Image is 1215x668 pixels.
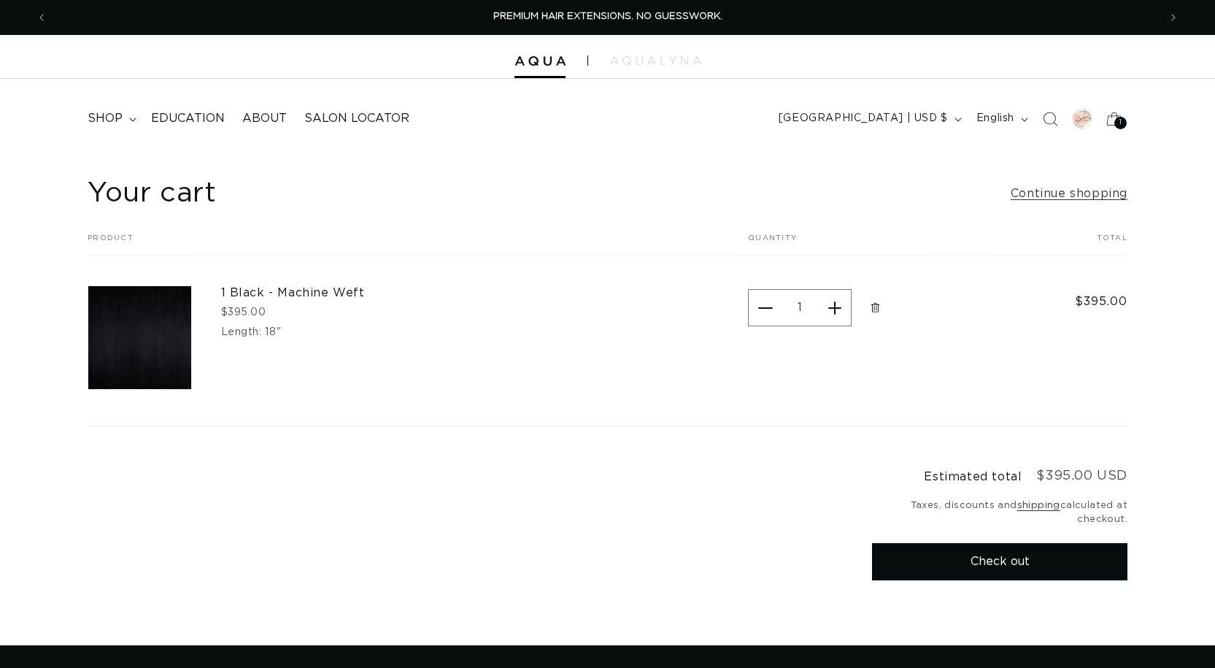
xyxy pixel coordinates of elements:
span: $395.00 [1025,293,1127,310]
dd: 18" [265,327,281,337]
dt: Length: [221,327,262,337]
span: English [976,111,1014,126]
small: Taxes, discounts and calculated at checkout. [872,499,1127,527]
button: English [968,105,1034,133]
img: Aqua Hair Extensions [514,56,566,66]
summary: Search [1034,103,1066,135]
a: About [234,102,296,135]
button: Previous announcement [26,4,58,31]
th: Quantity [711,234,996,256]
p: $395.00 USD [1036,469,1127,483]
summary: shop [79,102,142,135]
a: Education [142,102,234,135]
a: shipping [1017,501,1060,510]
th: Product [88,234,711,256]
span: About [242,111,287,126]
span: 1 [1119,117,1122,129]
input: Quantity for 1 Black - Machine Weft [782,289,818,326]
span: Salon Locator [304,111,409,126]
button: Next announcement [1157,4,1189,31]
span: [GEOGRAPHIC_DATA] | USD $ [779,111,948,126]
span: Education [151,111,225,126]
a: Continue shopping [1011,183,1127,204]
h1: Your cart [88,176,216,212]
span: shop [88,111,123,126]
button: Check out [872,543,1127,580]
h2: Estimated total [924,471,1022,483]
a: 1 Black - Machine Weft [221,285,440,301]
div: $395.00 [221,305,440,320]
th: Total [996,234,1127,256]
span: PREMIUM HAIR EXTENSIONS. NO GUESSWORK. [493,12,722,21]
a: Remove 1 Black - Machine Weft - 18&quot; [863,285,888,329]
img: aqualyna.com [610,56,701,65]
a: Salon Locator [296,102,418,135]
button: [GEOGRAPHIC_DATA] | USD $ [770,105,968,133]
